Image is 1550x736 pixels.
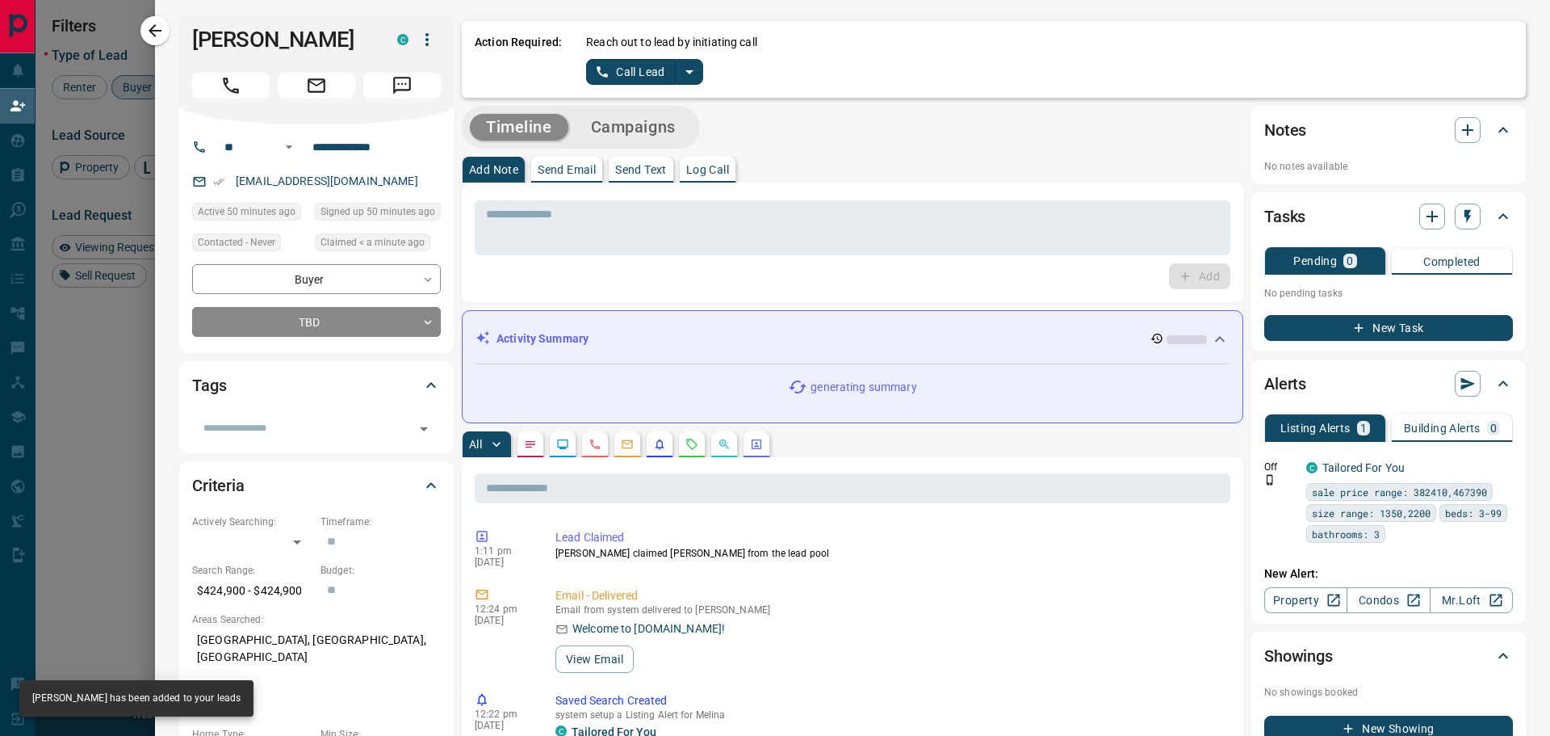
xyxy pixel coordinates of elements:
[469,439,482,450] p: All
[1293,255,1337,267] p: Pending
[475,34,562,85] p: Action Required:
[279,137,299,157] button: Open
[192,73,270,99] span: Call
[470,114,568,141] button: Timeline
[524,438,537,451] svg: Notes
[192,264,441,294] div: Buyer
[213,176,224,187] svg: Email Verified
[496,330,589,347] p: Activity Summary
[1490,423,1497,434] p: 0
[198,204,295,220] span: Active 50 minutes ago
[1264,460,1297,474] p: Off
[192,307,441,337] div: TBD
[1264,643,1333,669] h2: Showings
[192,627,441,671] p: [GEOGRAPHIC_DATA], [GEOGRAPHIC_DATA], [GEOGRAPHIC_DATA]
[475,324,1230,354] div: Activity Summary
[555,546,1224,561] p: [PERSON_NAME] claimed [PERSON_NAME] from the lead pool
[615,164,667,175] p: Send Text
[397,34,408,45] div: condos.ca
[475,615,531,626] p: [DATE]
[750,438,763,451] svg: Agent Actions
[586,34,757,51] p: Reach out to lead by initiating call
[1430,587,1513,613] a: Mr.Loft
[1347,587,1430,613] a: Condos
[1264,159,1513,174] p: No notes available
[363,73,441,99] span: Message
[1264,204,1305,229] h2: Tasks
[718,438,731,451] svg: Opportunities
[278,73,355,99] span: Email
[198,234,275,250] span: Contacted - Never
[192,473,245,498] h2: Criteria
[320,515,441,529] p: Timeframe:
[586,59,676,85] button: Call Lead
[192,515,312,529] p: Actively Searching:
[555,646,634,673] button: View Email
[621,438,634,451] svg: Emails
[1280,423,1351,434] p: Listing Alerts
[192,372,226,398] h2: Tags
[192,366,441,405] div: Tags
[320,234,425,250] span: Claimed < a minute ago
[1264,111,1513,149] div: Notes
[589,438,601,451] svg: Calls
[192,578,312,604] p: $424,900 - $424,900
[653,438,666,451] svg: Listing Alerts
[556,438,569,451] svg: Lead Browsing Activity
[475,720,531,731] p: [DATE]
[1264,587,1347,613] a: Property
[811,379,916,396] p: generating summary
[192,466,441,505] div: Criteria
[475,545,531,557] p: 1:11 pm
[572,620,725,637] p: Welcome to [DOMAIN_NAME]!
[1404,423,1481,434] p: Building Alerts
[1445,505,1502,521] span: beds: 3-99
[555,604,1224,616] p: Email from system delivered to [PERSON_NAME]
[475,557,531,568] p: [DATE]
[192,203,307,225] div: Tue Oct 14 2025
[192,612,441,627] p: Areas Searched:
[538,164,596,175] p: Send Email
[1264,117,1306,143] h2: Notes
[555,709,1224,721] p: system setup a Listing Alert for Melina
[315,203,441,225] div: Tue Oct 14 2025
[685,438,698,451] svg: Requests
[1264,197,1513,236] div: Tasks
[1360,423,1367,434] p: 1
[1423,256,1481,267] p: Completed
[555,529,1224,546] p: Lead Claimed
[32,685,241,712] div: [PERSON_NAME] has been added to your leads
[1264,566,1513,582] p: New Alert:
[413,418,435,440] button: Open
[1312,484,1487,500] span: sale price range: 382410,467390
[1312,526,1380,542] span: bathrooms: 3
[555,692,1224,709] p: Saved Search Created
[1306,462,1317,473] div: condos.ca
[192,679,441,693] p: Motivation:
[1347,255,1353,267] p: 0
[469,164,518,175] p: Add Note
[586,59,703,85] div: split button
[555,587,1224,604] p: Email - Delivered
[1264,685,1513,700] p: No showings booked
[1264,364,1513,403] div: Alerts
[236,175,418,187] a: [EMAIL_ADDRESS][DOMAIN_NAME]
[1264,474,1276,486] svg: Push Notification Only
[315,233,441,256] div: Tue Oct 14 2025
[1264,637,1513,675] div: Showings
[1264,281,1513,305] p: No pending tasks
[686,164,729,175] p: Log Call
[475,709,531,720] p: 12:22 pm
[575,114,692,141] button: Campaigns
[320,563,441,578] p: Budget:
[192,27,373,53] h1: [PERSON_NAME]
[1322,461,1405,474] a: Tailored For You
[1264,371,1306,397] h2: Alerts
[192,563,312,578] p: Search Range:
[320,204,435,220] span: Signed up 50 minutes ago
[1264,315,1513,341] button: New Task
[475,604,531,615] p: 12:24 pm
[1312,505,1431,521] span: size range: 1350,2200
